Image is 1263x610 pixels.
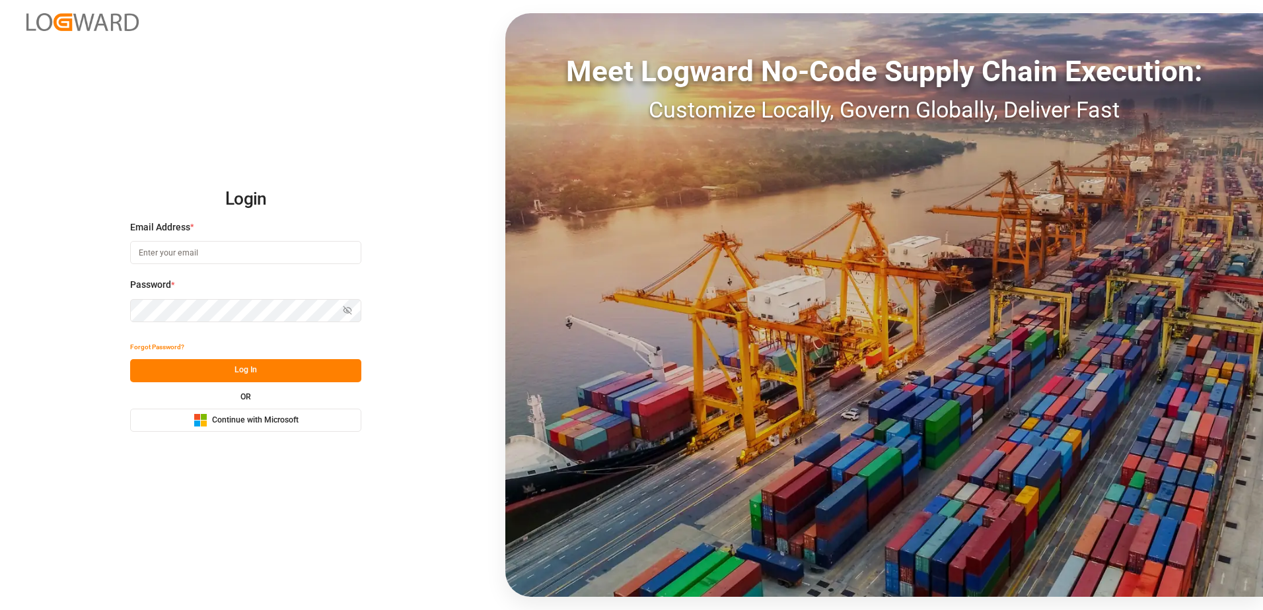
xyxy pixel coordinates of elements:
[212,415,299,426] span: Continue with Microsoft
[130,409,361,432] button: Continue with Microsoft
[130,336,184,359] button: Forgot Password?
[130,359,361,382] button: Log In
[130,178,361,220] h2: Login
[240,393,251,401] small: OR
[130,220,190,234] span: Email Address
[130,278,171,292] span: Password
[26,13,139,31] img: Logward_new_orange.png
[505,93,1263,127] div: Customize Locally, Govern Globally, Deliver Fast
[505,50,1263,93] div: Meet Logward No-Code Supply Chain Execution:
[130,241,361,264] input: Enter your email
